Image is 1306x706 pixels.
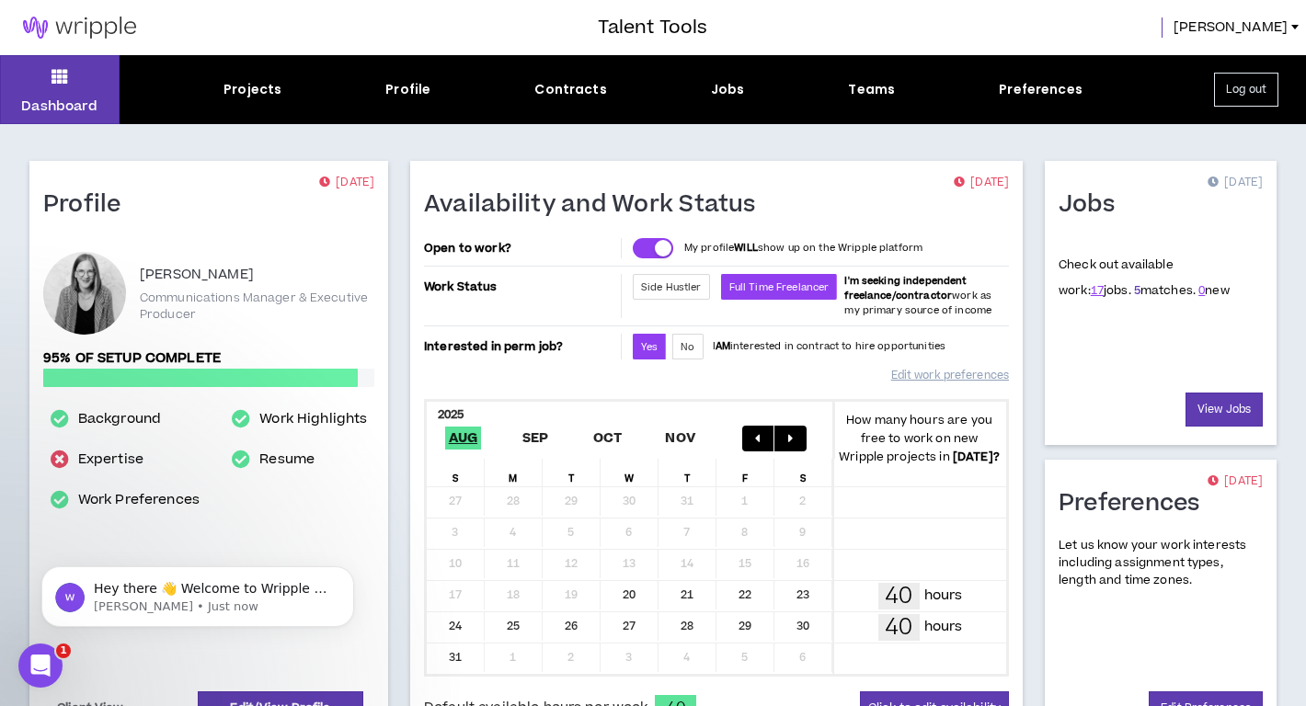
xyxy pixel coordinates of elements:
a: 0 [1198,282,1205,299]
div: Projects [223,80,281,99]
iframe: Intercom notifications message [14,528,382,656]
strong: WILL [734,241,758,255]
div: T [659,459,716,486]
b: [DATE] ? [953,449,1000,465]
div: Preferences [999,80,1083,99]
p: How many hours are you free to work on new Wripple projects in [832,411,1006,466]
h1: Availability and Work Status [424,190,770,220]
div: Teams [848,80,895,99]
a: 5 [1134,282,1140,299]
span: [PERSON_NAME] [1174,17,1288,38]
span: matches. [1134,282,1196,299]
b: 2025 [438,406,464,423]
p: [DATE] [1208,473,1263,491]
div: Jobs [711,80,745,99]
h1: Profile [43,190,135,220]
p: Check out available work: [1059,256,1230,299]
iframe: Intercom live chat [18,643,63,688]
h1: Preferences [1059,489,1214,518]
span: jobs. [1091,282,1131,299]
a: Work Preferences [78,489,200,511]
b: I'm seeking independent freelance/contractor [844,274,967,302]
a: Edit work preferences [891,359,1009,392]
span: Side Hustler [641,280,702,294]
h3: Talent Tools [598,14,707,41]
p: I interested in contract to hire opportunities [713,339,946,354]
p: Interested in perm job? [424,334,617,359]
a: Background [78,408,161,430]
span: 1 [56,643,71,658]
a: 17 [1091,282,1104,299]
span: Nov [661,427,699,450]
strong: AM [716,339,730,353]
p: Dashboard [21,97,97,116]
p: [DATE] [954,174,1009,192]
div: F [716,459,774,486]
h1: Jobs [1059,190,1128,220]
p: Open to work? [424,241,617,256]
p: 95% of setup complete [43,348,374,369]
p: Communications Manager & Executive Producer [140,290,374,323]
p: Let us know your work interests including assignment types, length and time zones. [1059,537,1263,590]
span: new [1198,282,1230,299]
div: S [427,459,485,486]
span: Yes [641,340,658,354]
a: View Jobs [1186,393,1263,427]
p: hours [924,586,963,606]
div: M [485,459,543,486]
a: Expertise [78,449,143,471]
a: Work Highlights [259,408,367,430]
span: No [681,340,694,354]
span: Aug [445,427,482,450]
div: Contracts [534,80,606,99]
button: Log out [1214,73,1278,107]
p: [PERSON_NAME] [140,264,254,286]
div: Profile [385,80,430,99]
span: work as my primary source of income [844,274,991,317]
span: Sep [519,427,553,450]
p: Work Status [424,274,617,300]
div: S [774,459,832,486]
div: T [543,459,601,486]
div: W [601,459,659,486]
a: Resume [259,449,315,471]
span: Oct [590,427,626,450]
p: [DATE] [1208,174,1263,192]
div: Mallory B. [43,252,126,335]
p: hours [924,617,963,637]
p: My profile show up on the Wripple platform [684,241,922,256]
p: [DATE] [319,174,374,192]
